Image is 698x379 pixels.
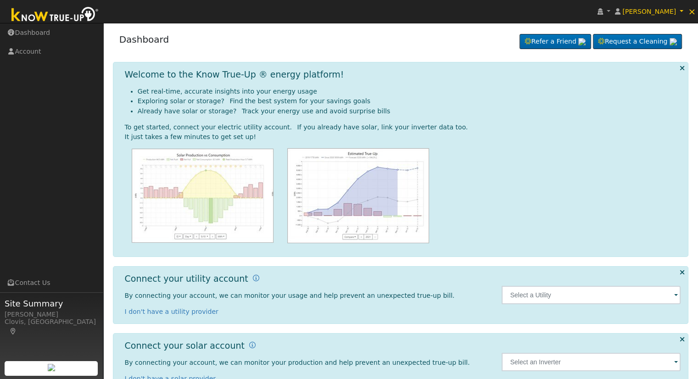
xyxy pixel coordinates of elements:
[125,308,218,315] a: I don't have a utility provider
[9,328,17,335] a: Map
[670,38,677,45] img: retrieve
[5,310,98,319] div: [PERSON_NAME]
[125,359,470,366] span: By connecting your account, we can monitor your production and help prevent an unexpected true-up...
[125,123,681,132] div: To get started, connect your electric utility account. If you already have solar, link your inver...
[578,38,586,45] img: retrieve
[125,132,681,142] div: It just takes a few minutes to get set up!
[125,340,245,351] h1: Connect your solar account
[5,317,98,336] div: Clovis, [GEOGRAPHIC_DATA]
[48,364,55,371] img: retrieve
[138,87,681,96] li: Get real-time, accurate insights into your energy usage
[125,292,455,299] span: By connecting your account, we can monitor your usage and help prevent an unexpected true-up bill.
[119,34,169,45] a: Dashboard
[5,297,98,310] span: Site Summary
[688,6,696,17] span: ×
[138,96,681,106] li: Exploring solar or storage? Find the best system for your savings goals
[125,273,248,284] h1: Connect your utility account
[502,286,681,304] input: Select a Utility
[7,5,103,26] img: Know True-Up
[622,8,676,15] span: [PERSON_NAME]
[502,353,681,371] input: Select an Inverter
[138,106,681,116] li: Already have solar or storage? Track your energy use and avoid surprise bills
[519,34,591,50] a: Refer a Friend
[125,69,344,80] h1: Welcome to the Know True-Up ® energy platform!
[593,34,682,50] a: Request a Cleaning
